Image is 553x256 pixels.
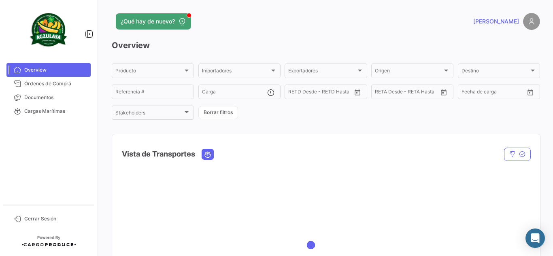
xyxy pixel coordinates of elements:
button: Open calendar [524,86,536,98]
span: Overview [24,66,87,74]
img: placeholder-user.png [523,13,540,30]
span: Importadores [202,69,270,75]
h3: Overview [112,40,540,51]
span: Producto [115,69,183,75]
span: ¿Qué hay de nuevo? [121,17,175,25]
input: Hasta [482,90,512,96]
input: Desde [375,90,389,96]
span: Órdenes de Compra [24,80,87,87]
input: Hasta [308,90,338,96]
a: Cargas Marítimas [6,104,91,118]
button: ¿Qué hay de nuevo? [116,13,191,30]
button: Open calendar [351,86,364,98]
h4: Vista de Transportes [122,148,195,160]
a: Órdenes de Compra [6,77,91,91]
span: Origen [375,69,442,75]
a: Documentos [6,91,91,104]
span: Exportadores [288,69,356,75]
span: Documentos [24,94,87,101]
input: Desde [462,90,476,96]
button: Ocean [202,149,213,159]
img: agzulasa-logo.png [28,10,69,50]
button: Borrar filtros [198,106,238,119]
div: Abrir Intercom Messenger [525,228,545,248]
button: Open calendar [438,86,450,98]
a: Overview [6,63,91,77]
input: Hasta [395,90,425,96]
span: Cargas Marítimas [24,108,87,115]
span: [PERSON_NAME] [473,17,519,25]
span: Destino [462,69,529,75]
input: Desde [288,90,303,96]
span: Stakeholders [115,111,183,117]
span: Cerrar Sesión [24,215,87,222]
